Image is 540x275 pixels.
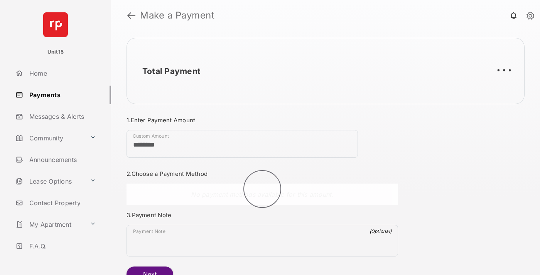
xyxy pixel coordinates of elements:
[12,194,111,212] a: Contact Property
[12,86,111,104] a: Payments
[142,66,201,76] h2: Total Payment
[12,215,87,234] a: My Apartment
[127,170,398,177] h3: 2. Choose a Payment Method
[12,237,111,255] a: F.A.Q.
[12,107,111,126] a: Messages & Alerts
[47,48,64,56] p: Unit15
[12,150,111,169] a: Announcements
[12,64,111,83] a: Home
[127,211,398,219] h3: 3. Payment Note
[127,116,398,124] h3: 1. Enter Payment Amount
[140,11,214,20] strong: Make a Payment
[43,12,68,37] img: svg+xml;base64,PHN2ZyB4bWxucz0iaHR0cDovL3d3dy53My5vcmcvMjAwMC9zdmciIHdpZHRoPSI2NCIgaGVpZ2h0PSI2NC...
[12,172,87,191] a: Lease Options
[12,129,87,147] a: Community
